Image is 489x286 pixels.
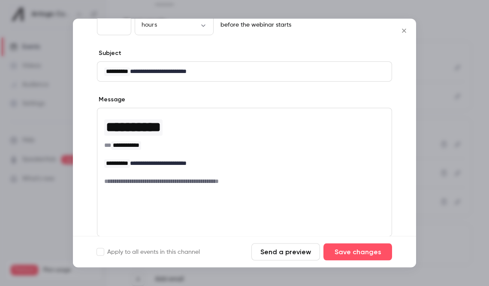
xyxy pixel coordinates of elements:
[323,243,392,261] button: Save changes
[97,49,121,58] label: Subject
[97,248,200,256] label: Apply to all events in this channel
[217,21,291,30] p: before the webinar starts
[135,21,214,29] div: hours
[97,109,392,191] div: editor
[97,62,392,82] div: editor
[97,96,125,104] label: Message
[251,243,320,261] button: Send a preview
[395,22,413,40] button: Close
